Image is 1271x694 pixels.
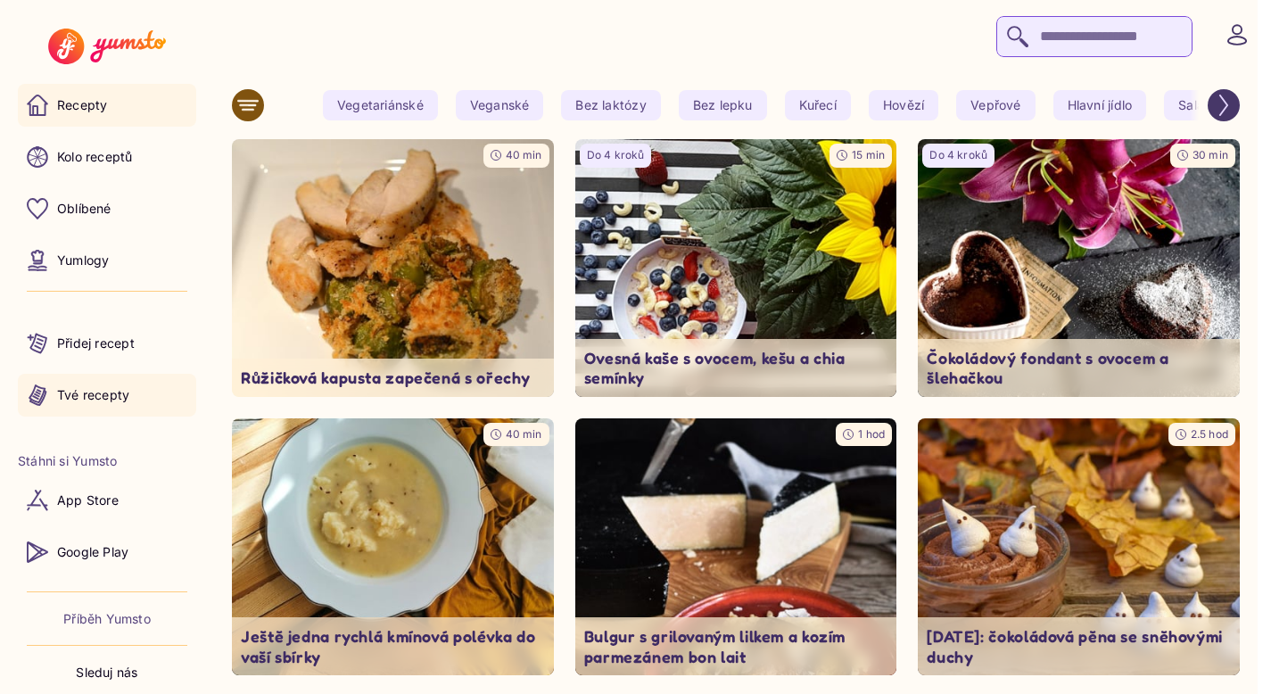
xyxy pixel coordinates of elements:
[57,335,135,352] p: Přidej recept
[323,90,438,120] yumsto-tag: Vegetariánské
[18,374,196,417] a: Tvé recepty
[506,427,542,441] span: 40 min
[18,452,196,470] li: Stáhni si Yumsto
[18,531,196,574] a: Google Play
[929,148,987,163] p: Do 4 kroků
[1208,89,1240,121] button: Scroll right
[18,136,196,178] a: Kolo receptů
[18,239,196,282] a: Yumlogy
[57,252,109,269] p: Yumlogy
[852,148,885,161] span: 15 min
[76,664,137,682] p: Sleduj nás
[48,29,165,64] img: Yumsto logo
[927,626,1231,666] p: [DATE]: čokoládová pěna se sněhovými duchy
[575,418,897,676] img: undefined
[858,427,885,441] span: 1 hod
[927,348,1231,388] p: Čokoládový fondant s ovocem a šlehačkou
[956,90,1035,120] yumsto-tag: Vepřové
[918,418,1240,676] a: undefined2.5 hod[DATE]: čokoládová pěna se sněhovými duchy
[918,418,1240,676] img: undefined
[18,479,196,522] a: App Store
[57,148,133,166] p: Kolo receptů
[679,90,767,120] yumsto-tag: Bez lepku
[456,90,544,120] yumsto-tag: Veganské
[575,139,897,397] img: undefined
[587,148,645,163] p: Do 4 kroků
[575,139,897,397] a: undefinedDo 4 kroků15 minOvesná kaše s ovocem, kešu a chia semínky
[918,139,1240,397] a: undefinedDo 4 kroků30 minČokoládový fondant s ovocem a šlehačkou
[232,139,554,397] img: undefined
[918,139,1240,397] img: undefined
[232,139,554,397] a: undefined40 minRůžičková kapusta zapečená s ořechy
[506,148,542,161] span: 40 min
[1193,148,1228,161] span: 30 min
[63,610,151,628] a: Příběh Yumsto
[232,418,554,676] img: undefined
[57,543,128,561] p: Google Play
[57,386,129,404] p: Tvé recepty
[57,200,111,218] p: Oblíbené
[241,368,545,388] p: Růžičková kapusta zapečená s ořechy
[1191,427,1228,441] span: 2.5 hod
[18,84,196,127] a: Recepty
[1053,90,1147,120] yumsto-tag: Hlavní jídlo
[584,348,888,388] p: Ovesná kaše s ovocem, kešu a chia semínky
[18,322,196,365] a: Přidej recept
[232,418,554,676] a: undefined40 minJeště jedna rychlá kmínová polévka do vaší sbírky
[57,492,119,509] p: App Store
[241,626,545,666] p: Ještě jedna rychlá kmínová polévka do vaší sbírky
[1164,90,1223,120] yumsto-tag: Salát
[584,626,888,666] p: Bulgur s grilovaným lilkem a kozím parmezánem bon lait
[57,96,107,114] p: Recepty
[785,90,851,120] yumsto-tag: Kuřecí
[561,90,660,120] yumsto-tag: Bez laktózy
[575,418,897,676] a: undefined1 hodBulgur s grilovaným lilkem a kozím parmezánem bon lait
[18,187,196,230] a: Oblíbené
[869,90,938,120] yumsto-tag: Hovězí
